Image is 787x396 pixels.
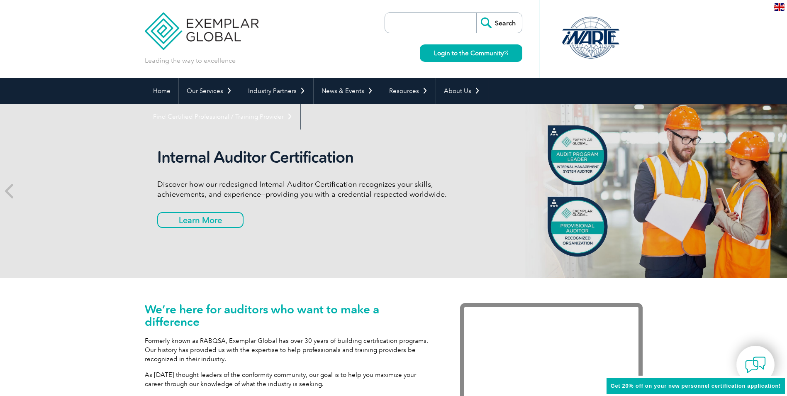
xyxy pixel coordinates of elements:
a: Our Services [179,78,240,104]
img: open_square.png [504,51,508,55]
a: Resources [381,78,436,104]
h2: Internal Auditor Certification [157,148,468,167]
img: contact-chat.png [745,354,766,375]
a: Home [145,78,178,104]
span: Get 20% off on your new personnel certification application! [611,383,781,389]
h1: We’re here for auditors who want to make a difference [145,303,435,328]
a: Login to the Community [420,44,522,62]
img: en [774,3,785,11]
input: Search [476,13,522,33]
p: Formerly known as RABQSA, Exemplar Global has over 30 years of building certification programs. O... [145,336,435,364]
p: Discover how our redesigned Internal Auditor Certification recognizes your skills, achievements, ... [157,179,468,199]
p: As [DATE] thought leaders of the conformity community, our goal is to help you maximize your care... [145,370,435,389]
a: Find Certified Professional / Training Provider [145,104,300,130]
a: Learn More [157,212,244,228]
a: Industry Partners [240,78,313,104]
a: News & Events [314,78,381,104]
p: Leading the way to excellence [145,56,236,65]
a: About Us [436,78,488,104]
